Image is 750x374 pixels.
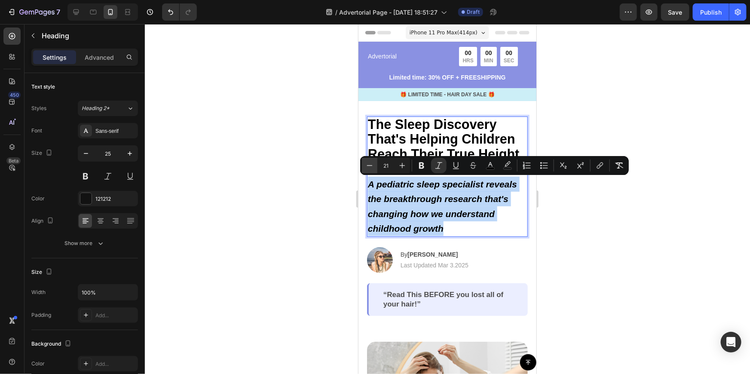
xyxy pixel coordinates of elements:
[95,360,136,368] div: Add...
[31,311,51,319] div: Padding
[31,338,73,350] div: Background
[43,53,67,62] p: Settings
[693,3,729,21] button: Publish
[360,156,629,175] div: Editor contextual toolbar
[31,360,45,368] div: Color
[339,8,438,17] span: Advertorial Page - [DATE] 18:51:27
[31,288,46,296] div: Width
[721,332,741,353] div: Open Intercom Messenger
[95,312,136,319] div: Add...
[31,104,46,112] div: Styles
[95,127,136,135] div: Sans-serif
[31,267,54,278] div: Size
[82,104,110,112] span: Heading 2*
[31,127,42,135] div: Font
[31,147,54,159] div: Size
[31,236,138,251] button: Show more
[31,83,55,91] div: Text style
[668,9,683,16] span: Save
[661,3,689,21] button: Save
[31,215,55,227] div: Align
[8,92,21,98] div: 450
[85,53,114,62] p: Advanced
[78,285,138,300] input: Auto
[467,8,480,16] span: Draft
[335,8,337,17] span: /
[358,24,536,374] iframe: Design area
[56,7,60,17] p: 7
[700,8,722,17] div: Publish
[6,157,21,164] div: Beta
[31,195,45,202] div: Color
[78,101,138,116] button: Heading 2*
[65,239,105,248] div: Show more
[3,3,64,21] button: 7
[42,31,135,41] p: Heading
[162,3,197,21] div: Undo/Redo
[95,195,136,203] div: 121212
